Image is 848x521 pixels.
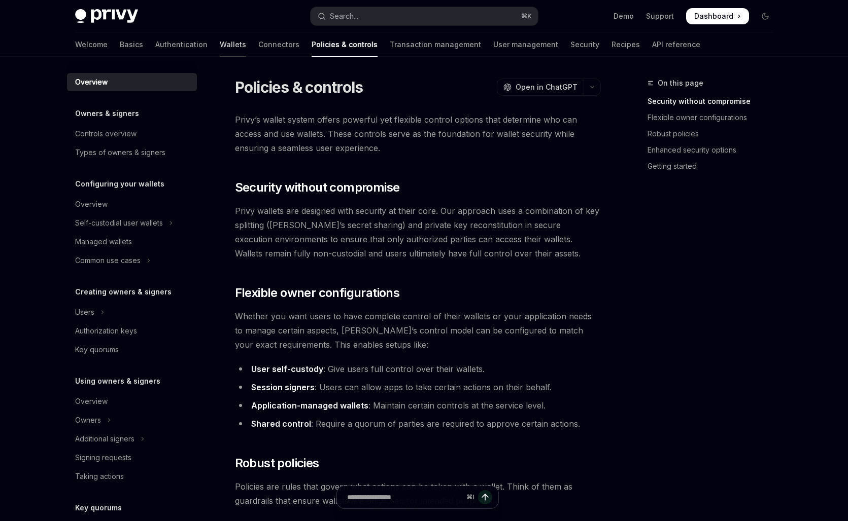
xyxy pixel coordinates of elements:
[75,414,101,426] div: Owners
[235,455,319,471] span: Robust policies
[67,233,197,251] a: Managed wallets
[648,158,782,174] a: Getting started
[251,400,368,411] strong: Application-managed wallets
[235,179,400,196] span: Security without compromise
[235,417,601,431] li: : Require a quorum of parties are required to approve certain actions.
[251,364,323,374] strong: User self-custody
[235,398,601,413] li: : Maintain certain controls at the service level.
[312,32,378,57] a: Policies & controls
[235,285,400,301] span: Flexible owner configurations
[478,490,492,504] button: Send message
[251,419,311,429] strong: Shared control
[694,11,733,21] span: Dashboard
[67,251,197,270] button: Toggle Common use cases section
[251,382,315,392] strong: Session signers
[75,344,119,356] div: Key quorums
[648,109,782,126] a: Flexible owner configurations
[390,32,481,57] a: Transaction management
[67,449,197,467] a: Signing requests
[67,392,197,411] a: Overview
[67,125,197,143] a: Controls overview
[75,306,94,318] div: Users
[75,286,172,298] h5: Creating owners & signers
[570,32,599,57] a: Security
[67,214,197,232] button: Toggle Self-custodial user wallets section
[75,146,165,159] div: Types of owners & signers
[75,76,108,88] div: Overview
[347,486,462,508] input: Ask a question...
[516,82,578,92] span: Open in ChatGPT
[67,411,197,429] button: Toggle Owners section
[614,11,634,21] a: Demo
[67,195,197,213] a: Overview
[67,303,197,321] button: Toggle Users section
[75,375,160,387] h5: Using owners & signers
[67,322,197,340] a: Authorization keys
[75,325,137,337] div: Authorization keys
[75,236,132,248] div: Managed wallets
[75,107,139,120] h5: Owners & signers
[67,73,197,91] a: Overview
[75,128,137,140] div: Controls overview
[75,452,131,464] div: Signing requests
[75,254,141,267] div: Common use cases
[75,470,124,482] div: Taking actions
[646,11,674,21] a: Support
[235,78,363,96] h1: Policies & controls
[220,32,246,57] a: Wallets
[75,178,164,190] h5: Configuring your wallets
[67,143,197,162] a: Types of owners & signers
[120,32,143,57] a: Basics
[330,10,358,22] div: Search...
[67,341,197,359] a: Key quorums
[235,479,601,508] span: Policies are rules that govern what actions can be taken with a wallet. Think of them as guardrai...
[155,32,208,57] a: Authentication
[311,7,538,25] button: Open search
[686,8,749,24] a: Dashboard
[648,142,782,158] a: Enhanced security options
[521,12,532,20] span: ⌘ K
[652,32,700,57] a: API reference
[648,93,782,109] a: Security without compromise
[235,204,601,260] span: Privy wallets are designed with security at their core. Our approach uses a combination of key sp...
[67,467,197,486] a: Taking actions
[67,430,197,448] button: Toggle Additional signers section
[658,77,703,89] span: On this page
[258,32,299,57] a: Connectors
[235,113,601,155] span: Privy’s wallet system offers powerful yet flexible control options that determine who can access ...
[75,9,138,23] img: dark logo
[75,433,134,445] div: Additional signers
[493,32,558,57] a: User management
[235,309,601,352] span: Whether you want users to have complete control of their wallets or your application needs to man...
[75,395,108,407] div: Overview
[75,32,108,57] a: Welcome
[235,362,601,376] li: : Give users full control over their wallets.
[612,32,640,57] a: Recipes
[75,502,122,514] h5: Key quorums
[648,126,782,142] a: Robust policies
[757,8,773,24] button: Toggle dark mode
[497,79,584,96] button: Open in ChatGPT
[75,217,163,229] div: Self-custodial user wallets
[235,380,601,394] li: : Users can allow apps to take certain actions on their behalf.
[75,198,108,210] div: Overview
